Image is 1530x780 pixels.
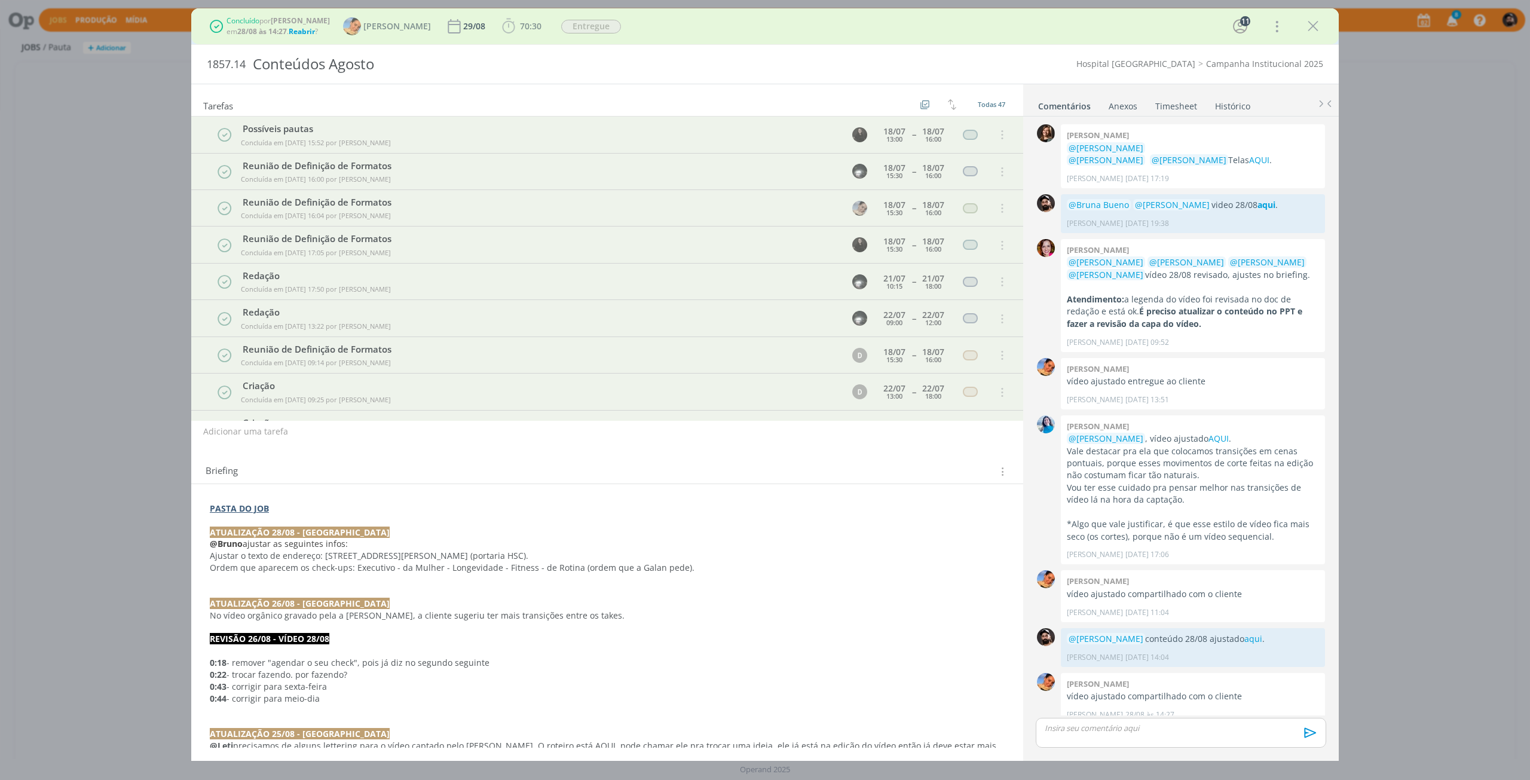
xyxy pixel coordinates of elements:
[925,172,941,179] div: 16:00
[1067,652,1123,663] p: [PERSON_NAME]
[1125,709,1174,720] span: 28/08 às 14:27
[925,393,941,399] div: 18:00
[1069,256,1143,268] span: @[PERSON_NAME]
[883,274,905,283] div: 21/07
[886,172,902,179] div: 15:30
[1206,58,1323,69] a: Campanha Institucional 2025
[238,195,841,209] div: Reunião de Definição de Formatos
[912,351,916,359] span: --
[922,164,944,172] div: 18/07
[210,740,1005,764] p: precisamos de alguns lettering para o vídeo captado pelo [PERSON_NAME]. O roteiro está AQUI, pode...
[925,283,941,289] div: 18:00
[1067,218,1123,229] p: [PERSON_NAME]
[210,550,1005,562] p: Ajustar o texto de endereço: [STREET_ADDRESS][PERSON_NAME] (portaria HSC).
[1037,570,1055,588] img: L
[227,16,330,37] div: por em . ?
[1125,394,1169,405] span: [DATE] 13:51
[210,657,1005,669] p: - remover "agendar o seu check", pois já diz no segundo seguinte
[1067,549,1123,560] p: [PERSON_NAME]
[210,503,269,514] a: PASTA DO JOB
[886,319,902,326] div: 09:00
[912,241,916,249] span: --
[463,22,488,30] div: 29/08
[210,669,1005,681] p: - trocar fazendo. por fazendo?
[1067,607,1123,618] p: [PERSON_NAME]
[1067,256,1319,281] p: vídeo 28/08 revisado, ajustes no briefing.
[1125,549,1169,560] span: [DATE] 17:06
[271,16,330,26] b: [PERSON_NAME]
[886,356,902,363] div: 15:30
[210,598,390,609] strong: ATUALIZAÇÃO 26/08 - [GEOGRAPHIC_DATA]
[1069,269,1143,280] span: @[PERSON_NAME]
[1067,293,1124,305] strong: Atendimento:
[886,246,902,252] div: 15:30
[922,127,944,136] div: 18/07
[1067,421,1129,432] b: [PERSON_NAME]
[241,211,391,220] span: Concluída em [DATE] 16:04 por [PERSON_NAME]
[227,16,259,26] span: Concluído
[241,285,391,293] span: Concluída em [DATE] 17:50 por [PERSON_NAME]
[1037,358,1055,376] img: L
[237,26,287,36] b: 28/08 às 14:27
[1037,628,1055,646] img: B
[210,657,227,668] strong: 0:18
[203,421,289,442] button: Adicionar uma tarefa
[1249,154,1269,166] a: AQUI
[922,348,944,356] div: 18/07
[210,693,1005,705] p: - corrigir para meio-dia
[912,277,916,286] span: --
[1067,199,1319,211] p: video 28/08 .
[241,138,391,147] span: Concluída em [DATE] 15:52 por [PERSON_NAME]
[210,740,233,751] strong: @Leti
[1067,633,1319,645] p: conteúdo 28/08 ajustado .
[922,237,944,246] div: 18/07
[1067,305,1302,329] strong: É preciso atualizar o conteúdo no PPT e fazer a revisão da capa do vídeo.
[1067,130,1129,140] b: [PERSON_NAME]
[210,538,243,549] strong: @Bruno
[883,348,905,356] div: 18/07
[210,633,329,644] strong: REVISÃO 26/08 - VÍDEO 28/08
[1125,218,1169,229] span: [DATE] 19:38
[912,388,916,396] span: --
[883,127,905,136] div: 18/07
[289,26,315,36] span: Reabrir
[238,232,841,246] div: Reunião de Definição de Formatos
[210,562,1005,574] p: Ordem que aparecem os check-ups: Executivo - da Mulher - Longevidade - Fitness - de Rotina (ordem...
[248,50,853,79] div: Conteúdos Agosto
[238,416,841,430] div: Criação
[1231,17,1250,36] button: 11
[883,311,905,319] div: 22/07
[238,379,841,393] div: Criação
[925,136,941,142] div: 16:00
[1067,375,1319,387] p: vídeo ajustado entregue ao cliente
[1125,652,1169,663] span: [DATE] 14:04
[210,610,1005,622] p: No vídeo orgânico gravado pela a [PERSON_NAME], a cliente sugeriu ter mais transições entre os ta...
[1067,445,1319,482] p: Vale destacar pra ela que colocamos transições em cenas pontuais, porque esses movimentos de cort...
[1067,173,1123,184] p: [PERSON_NAME]
[912,314,916,323] span: --
[238,122,841,136] div: Possíveis pautas
[241,248,391,257] span: Concluída em [DATE] 17:05 por [PERSON_NAME]
[883,164,905,172] div: 18/07
[978,100,1005,109] span: Todas 47
[210,681,227,692] strong: 0:43
[1037,124,1055,142] img: L
[238,342,841,356] div: Reunião de Definição de Formatos
[922,311,944,319] div: 22/07
[203,97,233,112] span: Tarefas
[925,356,941,363] div: 16:00
[1152,154,1226,166] span: @[PERSON_NAME]
[1067,678,1129,689] b: [PERSON_NAME]
[1125,173,1169,184] span: [DATE] 17:19
[912,167,916,176] span: --
[210,728,390,739] strong: ATUALIZAÇÃO 25/08 - [GEOGRAPHIC_DATA]
[1257,199,1275,210] a: aqui
[1067,518,1319,543] p: *Algo que vale justificar, é que esse estilo de vídeo fica mais seco (os cortes), porque não é um...
[925,319,941,326] div: 12:00
[1038,95,1091,112] a: Comentários
[886,209,902,216] div: 15:30
[1244,633,1262,644] a: aqui
[191,8,1339,761] div: dialog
